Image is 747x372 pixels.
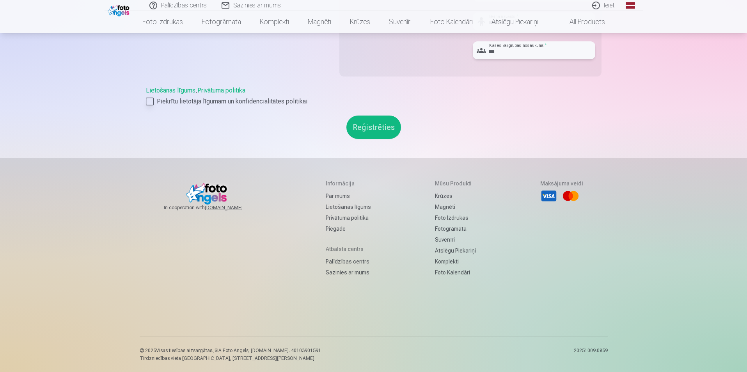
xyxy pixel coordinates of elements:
[435,201,476,212] a: Magnēti
[435,256,476,267] a: Komplekti
[146,87,195,94] a: Lietošanas līgums
[146,97,602,106] label: Piekrītu lietotāja līgumam un konfidencialitātes politikai
[164,205,261,211] span: In cooperation with
[346,116,401,139] button: Reģistrēties
[146,86,602,106] div: ,
[326,256,371,267] a: Palīdzības centrs
[435,234,476,245] a: Suvenīri
[326,201,371,212] a: Lietošanas līgums
[435,190,476,201] a: Krūzes
[298,11,341,33] a: Magnēti
[326,245,371,253] h5: Atbalsta centrs
[326,180,371,187] h5: Informācija
[326,190,371,201] a: Par mums
[326,212,371,223] a: Privātuma politika
[435,267,476,278] a: Foto kalendāri
[380,11,421,33] a: Suvenīri
[192,11,250,33] a: Fotogrāmata
[435,212,476,223] a: Foto izdrukas
[215,348,321,353] span: SIA Foto Angels, [DOMAIN_NAME]. 40103901591
[482,11,548,33] a: Atslēgu piekariņi
[326,223,371,234] a: Piegāde
[548,11,614,33] a: All products
[250,11,298,33] a: Komplekti
[562,187,579,205] li: Mastercard
[540,187,557,205] li: Visa
[574,347,608,361] p: 20251009.0859
[133,11,192,33] a: Foto izdrukas
[108,3,131,16] img: /fa1
[341,11,380,33] a: Krūzes
[421,11,482,33] a: Foto kalendāri
[140,355,321,361] p: Tirdzniecības vieta [GEOGRAPHIC_DATA], [STREET_ADDRESS][PERSON_NAME]
[435,245,476,256] a: Atslēgu piekariņi
[435,180,476,187] h5: Mūsu produkti
[540,180,583,187] h5: Maksājuma veidi
[197,87,245,94] a: Privātuma politika
[205,205,261,211] a: [DOMAIN_NAME]
[326,267,371,278] a: Sazinies ar mums
[435,223,476,234] a: Fotogrāmata
[140,347,321,354] p: © 2025 Visas tiesības aizsargātas. ,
